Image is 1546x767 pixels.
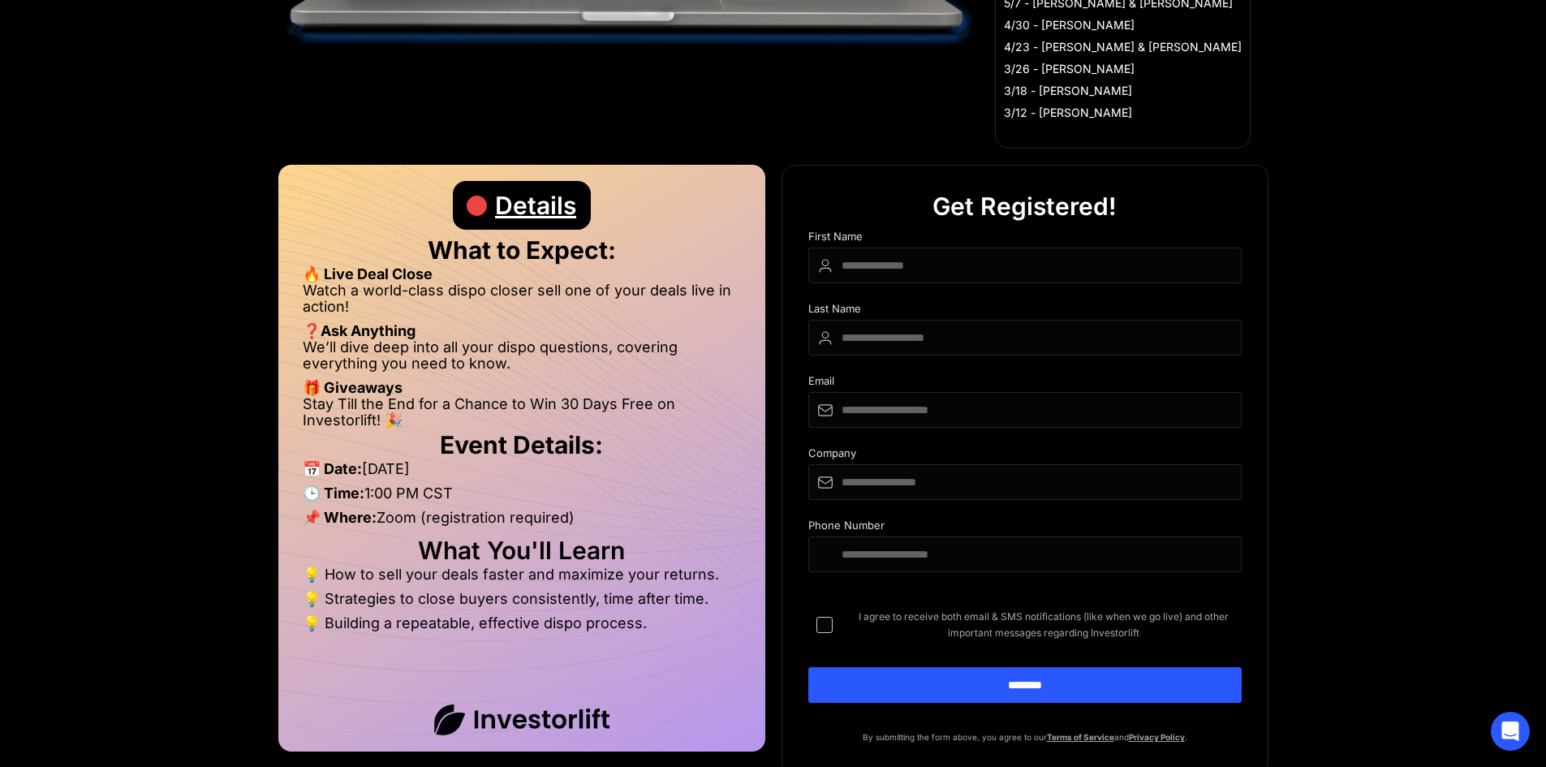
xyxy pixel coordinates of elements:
[808,519,1242,536] div: Phone Number
[303,265,433,282] strong: 🔥 Live Deal Close
[808,303,1242,320] div: Last Name
[440,430,603,459] strong: Event Details:
[1129,732,1185,742] a: Privacy Policy
[303,591,741,615] li: 💡 Strategies to close buyers consistently, time after time.
[428,235,616,265] strong: What to Expect:
[808,729,1242,745] p: By submitting the form above, you agree to our and .
[932,182,1117,231] div: Get Registered!
[808,231,1242,248] div: First Name
[303,282,741,323] li: Watch a world-class dispo closer sell one of your deals live in action!
[303,509,377,526] strong: 📌 Where:
[303,485,741,510] li: 1:00 PM CST
[846,609,1242,641] span: I agree to receive both email & SMS notifications (like when we go live) and other important mess...
[303,615,741,631] li: 💡 Building a repeatable, effective dispo process.
[303,461,741,485] li: [DATE]
[303,485,364,502] strong: 🕒 Time:
[1047,732,1114,742] a: Terms of Service
[808,447,1242,464] div: Company
[303,322,416,339] strong: ❓Ask Anything
[303,460,362,477] strong: 📅 Date:
[495,181,576,230] div: Details
[808,231,1242,729] form: DIspo Day Main Form
[808,375,1242,392] div: Email
[303,542,741,558] h2: What You'll Learn
[303,567,741,591] li: 💡 How to sell your deals faster and maximize your returns.
[303,339,741,380] li: We’ll dive deep into all your dispo questions, covering everything you need to know.
[303,396,741,429] li: Stay Till the End for a Chance to Win 30 Days Free on Investorlift! 🎉
[1491,712,1530,751] div: Open Intercom Messenger
[303,510,741,534] li: Zoom (registration required)
[303,379,403,396] strong: 🎁 Giveaways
